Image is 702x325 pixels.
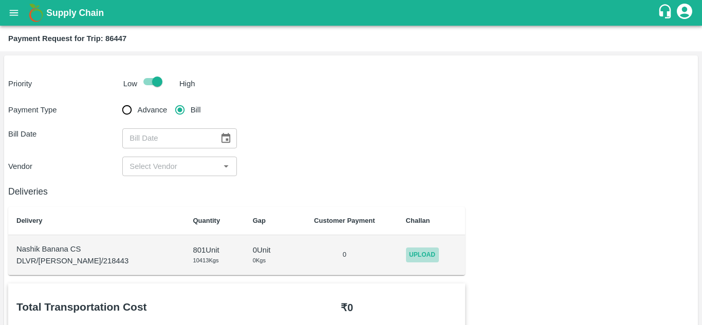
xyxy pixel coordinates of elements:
[123,78,137,89] p: Low
[675,2,694,24] div: account of current user
[16,301,147,313] b: Total Transportation Cost
[2,1,26,25] button: open drawer
[16,243,176,255] p: Nashik Banana CS
[8,184,465,199] h6: Deliveries
[122,128,212,148] input: Bill Date
[8,34,126,43] b: Payment Request for Trip: 86447
[16,217,43,224] b: Delivery
[291,235,397,275] td: 0
[253,244,283,256] p: 0 Unit
[341,302,353,313] b: ₹ 0
[406,247,439,262] span: Upload
[8,128,122,140] p: Bill Date
[193,257,218,263] span: 10413 Kgs
[16,255,176,266] p: DLVR/[PERSON_NAME]/218443
[193,244,236,256] p: 801 Unit
[138,104,168,116] span: Advance
[179,78,195,89] p: High
[657,4,675,22] div: customer-support
[125,160,216,173] input: Select Vendor
[8,161,122,172] p: Vendor
[219,160,233,173] button: Open
[46,6,657,20] a: Supply Chain
[193,217,220,224] b: Quantity
[314,217,375,224] b: Customer Payment
[26,3,46,23] img: logo
[46,8,104,18] b: Supply Chain
[253,217,266,224] b: Gap
[8,104,122,116] p: Payment Type
[8,78,119,89] p: Priority
[191,104,201,116] span: Bill
[253,257,266,263] span: 0 Kgs
[406,217,430,224] b: Challan
[216,128,235,148] button: Choose date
